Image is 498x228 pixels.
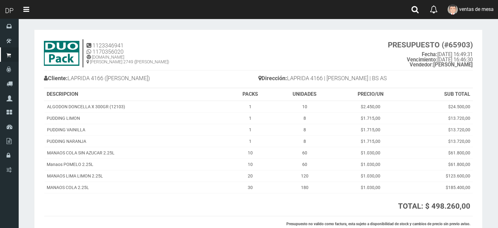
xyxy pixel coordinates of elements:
[422,51,437,57] strong: Fecha:
[448,4,458,15] img: User Image
[336,113,404,124] td: $1.715,00
[404,113,473,124] td: $13.720,00
[273,147,337,159] td: 60
[410,62,473,68] b: [PERSON_NAME]
[407,57,437,63] strong: Vencimiento:
[228,88,273,101] th: PACKS
[228,170,273,182] td: 20
[44,182,228,193] td: MANAOS COLA 2.25L
[404,101,473,113] td: $24.500,00
[87,42,169,55] h4: 1123346941 1170356020
[228,182,273,193] td: 30
[228,136,273,147] td: 1
[410,62,433,68] strong: Vendedor:
[404,182,473,193] td: $185.400,00
[336,182,404,193] td: $1.030,00
[286,222,470,226] strong: Presupuesto no valido como factura, esta sujeto a disponibilidad de stock y cambios de precio sin...
[228,159,273,170] td: 10
[44,170,228,182] td: MANAOS LIMA LIMON 2.25L
[44,136,228,147] td: PUDDING NARANJA
[404,88,473,101] th: SUB TOTAL
[273,113,337,124] td: 8
[87,55,169,65] h5: [DOMAIN_NAME] [PERSON_NAME] 2749 ([PERSON_NAME])
[273,182,337,193] td: 180
[388,41,473,68] small: [DATE] 16:49:31 [DATE] 16:46:30
[459,6,494,12] span: ventas de mesa
[228,147,273,159] td: 10
[336,124,404,136] td: $1.715,00
[336,136,404,147] td: $1.715,00
[336,170,404,182] td: $1.030,00
[44,124,228,136] td: PUDDING VAINILLA
[398,202,470,211] strong: TOTAL: $ 498.260,00
[44,101,228,113] td: ALGODON DONCELLA X 300GR (12103)
[44,88,228,101] th: DESCRIPCION
[404,147,473,159] td: $61.800,00
[273,88,337,101] th: UNIDADES
[44,159,228,170] td: Manaos POMELO 2.25L
[404,170,473,182] td: $123.600,00
[228,101,273,113] td: 1
[228,124,273,136] td: 1
[336,88,404,101] th: PRECIO/UN
[273,124,337,136] td: 8
[336,101,404,113] td: $2.450,00
[44,74,258,85] h4: LAPRIDA 4166 ([PERSON_NAME])
[228,113,273,124] td: 1
[404,124,473,136] td: $13.720,00
[44,147,228,159] td: MANAOS COLA SIN AZUCAR 2.25L
[404,159,473,170] td: $61.800,00
[258,75,287,81] b: Dirección:
[44,113,228,124] td: PUDDING LIMON
[273,159,337,170] td: 60
[404,136,473,147] td: $13.720,00
[44,75,68,81] b: Cliente:
[273,101,337,113] td: 10
[336,159,404,170] td: $1.030,00
[44,41,79,66] img: 9k=
[388,41,473,49] strong: PRESUPUESTO (#65903)
[273,136,337,147] td: 8
[273,170,337,182] td: 120
[336,147,404,159] td: $1.030,00
[258,74,473,85] h4: LAPRIDA 4166 | [PERSON_NAME] | BS AS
